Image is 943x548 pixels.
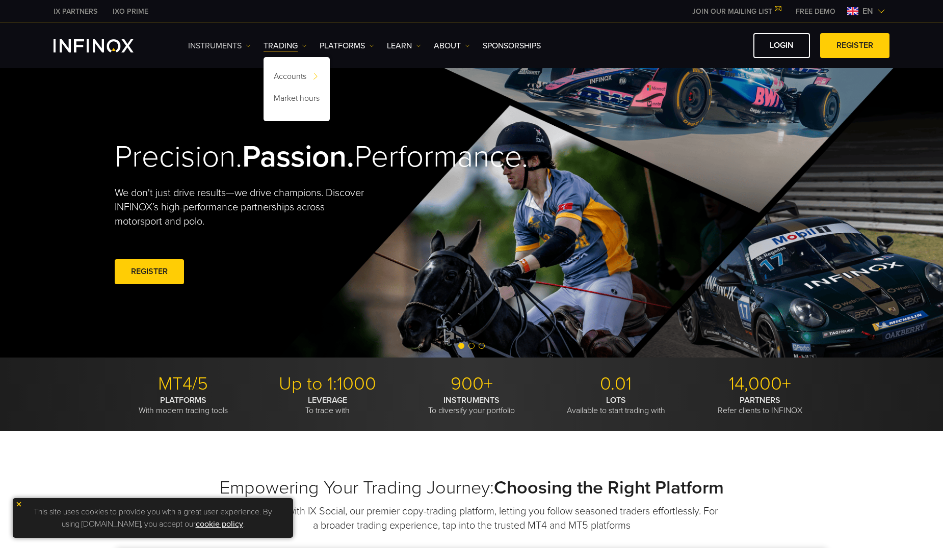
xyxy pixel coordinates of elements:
a: Accounts [264,67,330,89]
p: 14,000+ [692,373,828,395]
strong: PARTNERS [740,395,780,405]
span: Go to slide 2 [468,343,475,349]
a: Learn [387,40,421,52]
a: INFINOX MENU [788,6,843,17]
p: We don't just drive results—we drive champions. Discover INFINOX’s high-performance partnerships ... [115,186,372,229]
a: REGISTER [115,259,184,284]
strong: PLATFORMS [160,395,206,405]
span: en [858,5,877,17]
strong: LOTS [606,395,626,405]
a: INFINOX [46,6,105,17]
strong: Choosing the Right Platform [494,477,724,499]
strong: LEVERAGE [308,395,347,405]
p: 0.01 [547,373,684,395]
p: Refer clients to INFINOX [692,395,828,416]
a: INFINOX [105,6,156,17]
a: Market hours [264,89,330,111]
p: To trade with [259,395,396,416]
a: INFINOX Logo [54,39,158,52]
p: With modern trading tools [115,395,251,416]
span: Go to slide 3 [479,343,485,349]
p: 900+ [403,373,540,395]
p: Up to 1:1000 [259,373,396,395]
p: This site uses cookies to provide you with a great user experience. By using [DOMAIN_NAME], you a... [18,503,288,533]
strong: Passion. [242,139,354,175]
img: yellow close icon [15,501,22,508]
p: MT4/5 [115,373,251,395]
p: Trade smarter with IX Social, our premier copy-trading platform, letting you follow seasoned trad... [224,504,719,533]
h2: Empowering Your Trading Journey: [115,477,828,499]
a: LOGIN [753,33,810,58]
a: JOIN OUR MAILING LIST [685,7,788,16]
a: REGISTER [820,33,889,58]
a: Instruments [188,40,251,52]
span: Go to slide 1 [458,343,464,349]
p: Available to start trading with [547,395,684,416]
a: PLATFORMS [320,40,374,52]
a: TRADING [264,40,307,52]
a: cookie policy [196,519,243,529]
a: SPONSORSHIPS [483,40,541,52]
h2: Precision. Performance. [115,139,436,176]
a: ABOUT [434,40,470,52]
p: To diversify your portfolio [403,395,540,416]
strong: INSTRUMENTS [443,395,500,405]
